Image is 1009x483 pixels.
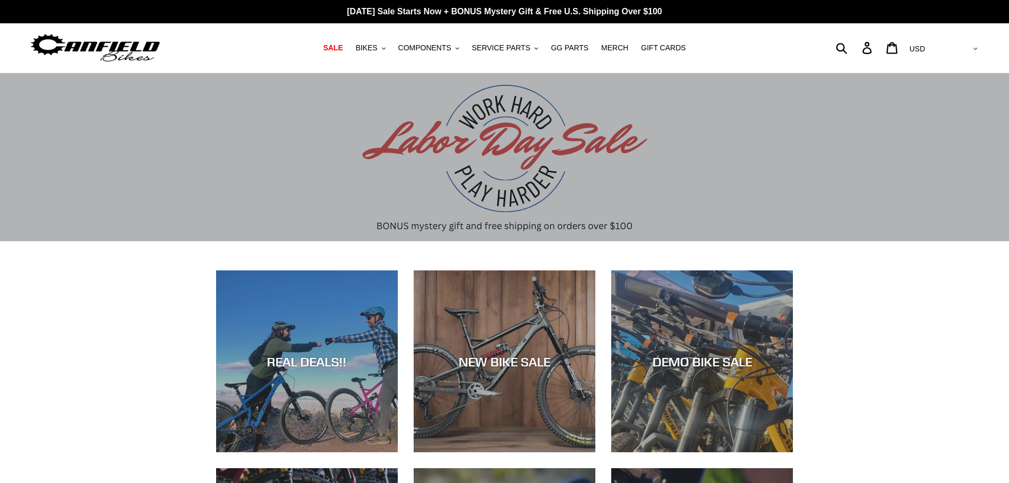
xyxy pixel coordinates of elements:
[601,43,628,52] span: MERCH
[216,354,398,369] div: REAL DEALS!!
[611,354,793,369] div: DEMO BIKE SALE
[414,270,595,452] a: NEW BIKE SALE
[323,43,343,52] span: SALE
[398,43,451,52] span: COMPONENTS
[641,43,686,52] span: GIFT CARDS
[551,43,588,52] span: GG PARTS
[546,41,594,55] a: GG PARTS
[611,270,793,452] a: DEMO BIKE SALE
[393,41,465,55] button: COMPONENTS
[355,43,377,52] span: BIKES
[29,31,162,65] img: Canfield Bikes
[472,43,530,52] span: SERVICE PARTS
[318,41,348,55] a: SALE
[414,354,595,369] div: NEW BIKE SALE
[216,270,398,452] a: REAL DEALS!!
[842,36,869,59] input: Search
[350,41,390,55] button: BIKES
[636,41,691,55] a: GIFT CARDS
[467,41,543,55] button: SERVICE PARTS
[596,41,633,55] a: MERCH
